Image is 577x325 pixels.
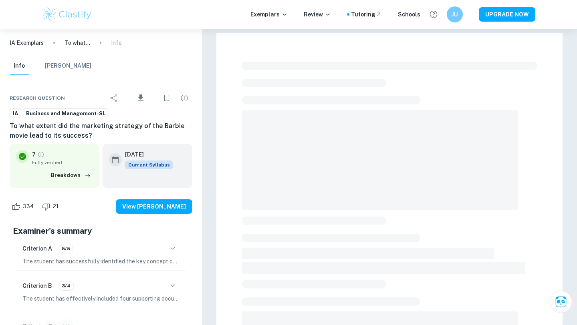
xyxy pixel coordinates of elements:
div: This exemplar is based on the current syllabus. Feel free to refer to it for inspiration/ideas wh... [125,160,173,169]
button: Help and Feedback [427,8,440,21]
a: IA Exemplars [10,38,44,47]
button: Info [10,57,29,75]
div: Bookmark [159,90,175,106]
span: 334 [18,203,38,211]
h6: [DATE] [125,150,167,159]
span: Fully verified [32,159,93,166]
span: 3/4 [59,282,73,289]
button: [PERSON_NAME] [45,57,91,75]
a: Business and Management-SL [23,108,109,118]
button: View [PERSON_NAME] [116,199,192,214]
span: Business and Management-SL [23,110,109,118]
div: Report issue [176,90,192,106]
span: 5/5 [59,245,73,252]
a: Tutoring [351,10,382,19]
div: Like [10,200,38,213]
p: Exemplars [250,10,288,19]
p: Review [304,10,331,19]
button: Breakdown [49,169,93,181]
p: 7 [32,150,36,159]
h6: Criterion B [22,281,52,290]
span: 21 [48,203,63,211]
p: To what extent did the marketing strategy of the Barbie movie lead to its success? [65,38,90,47]
button: UPGRADE NOW [479,7,535,22]
h6: Criterion A [22,244,52,253]
a: IA [10,108,21,118]
span: Research question [10,94,65,102]
div: Download [124,88,157,108]
button: JU [447,6,463,22]
p: Info [111,38,122,47]
h6: JU [450,10,460,19]
p: The student has successfully identified the key concept of creativity and clearly indicated it on... [22,257,180,266]
span: Current Syllabus [125,160,173,169]
img: Clastify logo [42,6,93,22]
div: Share [106,90,122,106]
p: The student has effectively included four supporting documents, meeting the requirement of includ... [22,294,180,303]
a: Schools [398,10,420,19]
button: Ask Clai [550,291,572,313]
a: Grade fully verified [37,151,44,158]
h6: To what extent did the marketing strategy of the Barbie movie lead to its success? [10,121,192,140]
span: IA [10,110,21,118]
div: Dislike [40,200,63,213]
h5: Examiner's summary [13,225,189,237]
